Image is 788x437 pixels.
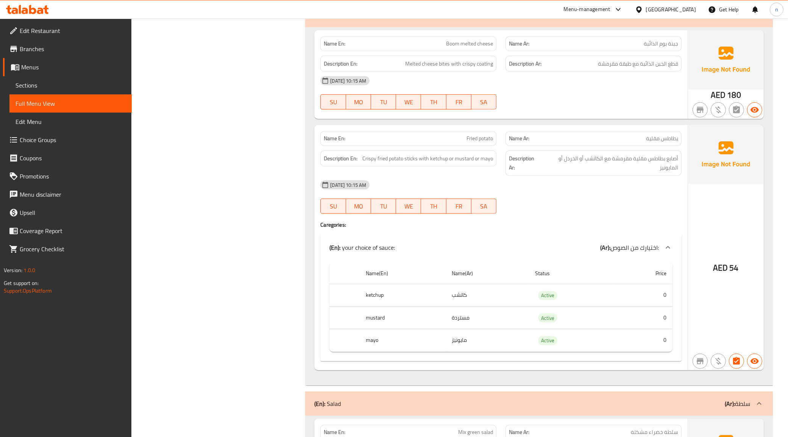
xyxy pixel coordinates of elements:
[509,135,529,143] strong: Name Ar:
[538,314,557,323] span: Active
[329,263,673,352] table: choices table
[474,97,493,108] span: SA
[542,154,678,172] span: أصابع بطاطس مقلية مقرمشة مع الكاتشب أو الخردل أو المايونيز
[467,135,493,143] span: Fried potato
[320,221,682,229] h4: Caregories:
[20,172,126,181] span: Promotions
[646,135,678,143] span: بطاطس مقلية
[3,22,132,40] a: Edit Restaurant
[4,286,52,296] a: Support.OpsPlatform
[446,40,493,48] span: Boom melted cheese
[346,94,371,110] button: MO
[729,354,744,369] button: Has choices
[3,40,132,58] a: Branches
[3,240,132,258] a: Grocery Checklist
[474,201,493,212] span: SA
[20,208,126,217] span: Upsell
[458,428,493,436] span: Mix green salad
[4,278,39,288] span: Get support on:
[688,30,764,89] img: Ae5nvW7+0k+MAAAAAElFTkSuQmCC
[615,307,673,329] td: 0
[3,222,132,240] a: Coverage Report
[21,63,126,72] span: Menus
[374,97,393,108] span: TU
[324,154,357,163] strong: Description En:
[509,40,529,48] strong: Name Ar:
[644,40,678,48] span: جبنة بوم الذائبة
[610,242,659,253] span: اختيارك من الصوص:
[718,11,750,20] p: المقبلات
[16,99,126,108] span: Full Menu View
[446,284,529,307] td: كاتشب
[396,199,421,214] button: WE
[314,399,341,408] p: Salad
[327,77,369,85] span: [DATE] 10:15 AM
[9,113,132,131] a: Edit Menu
[305,392,773,416] div: (En): Salad(Ar):سلطة
[371,94,396,110] button: TU
[615,284,673,307] td: 0
[371,199,396,214] button: TU
[374,201,393,212] span: TU
[424,97,443,108] span: TH
[20,226,126,235] span: Coverage Report
[360,307,446,329] th: mustard
[725,399,750,408] p: سلطة
[775,5,778,14] span: n
[449,97,468,108] span: FR
[446,94,471,110] button: FR
[324,135,345,143] strong: Name En:
[314,11,351,20] p: Appetizer
[713,260,728,275] span: AED
[324,97,343,108] span: SU
[329,242,340,253] b: (En):
[446,329,529,352] td: مايونيز
[3,58,132,76] a: Menus
[471,94,496,110] button: SA
[538,336,557,345] span: Active
[449,201,468,212] span: FR
[3,131,132,149] a: Choice Groups
[324,59,357,69] strong: Description En:
[324,40,345,48] strong: Name En:
[9,94,132,113] a: Full Menu View
[396,94,421,110] button: WE
[3,149,132,167] a: Coupons
[471,199,496,214] button: SA
[314,398,325,409] b: (En):
[446,263,529,284] th: Name(Ar)
[538,291,557,300] div: Active
[329,243,395,252] p: your choice of sauce:
[349,201,368,212] span: MO
[727,88,741,102] span: 180
[747,354,762,369] button: Available
[360,263,446,284] th: Name(En)
[421,94,446,110] button: TH
[424,201,443,212] span: TH
[646,5,696,14] div: [GEOGRAPHIC_DATA]
[399,97,418,108] span: WE
[320,94,346,110] button: SU
[729,102,744,117] button: Not has choices
[16,117,126,126] span: Edit Menu
[421,199,446,214] button: TH
[509,154,541,172] strong: Description Ar:
[631,428,678,436] span: سلطة خضراء مشكلة
[362,154,493,163] span: Crispy fried potato sticks with ketchup or mustard or mayo
[615,263,673,284] th: Price
[446,199,471,214] button: FR
[20,26,126,35] span: Edit Restaurant
[20,135,126,144] span: Choice Groups
[693,102,708,117] button: Not branch specific item
[324,428,345,436] strong: Name En:
[538,291,557,300] span: Active
[327,182,369,189] span: [DATE] 10:15 AM
[20,190,126,199] span: Menu disclaimer
[693,354,708,369] button: Not branch specific item
[509,428,529,436] strong: Name Ar:
[711,354,726,369] button: Purchased item
[747,102,762,117] button: Available
[730,260,739,275] span: 54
